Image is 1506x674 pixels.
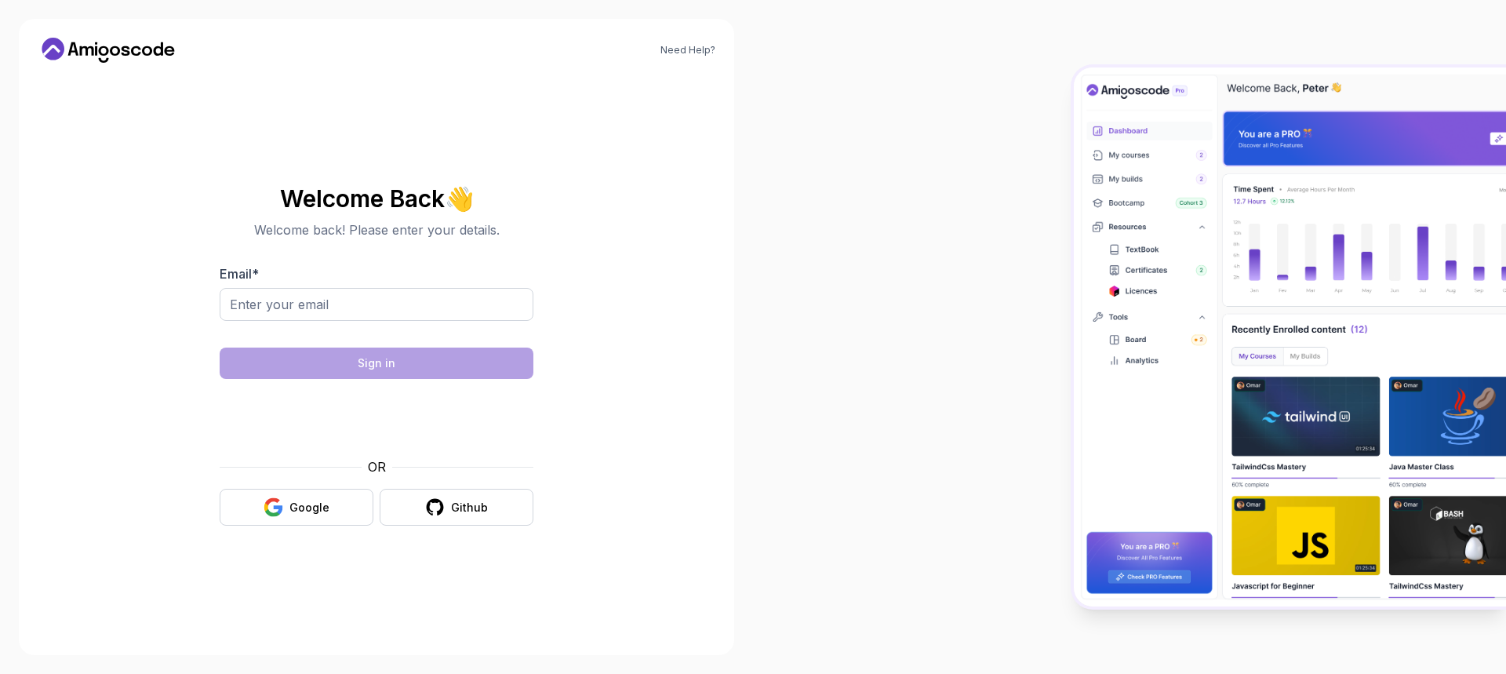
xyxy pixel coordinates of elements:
[442,180,479,217] span: 👋
[220,266,259,282] label: Email *
[289,500,329,516] div: Google
[220,288,533,321] input: Enter your email
[660,44,715,56] a: Need Help?
[380,489,533,526] button: Github
[38,38,179,63] a: Home link
[220,186,533,211] h2: Welcome Back
[220,348,533,379] button: Sign in
[220,220,533,239] p: Welcome back! Please enter your details.
[451,500,488,516] div: Github
[220,489,373,526] button: Google
[1074,67,1506,607] img: Amigoscode Dashboard
[258,388,495,448] iframe: Widget containing checkbox for hCaptcha security challenge
[358,355,395,371] div: Sign in
[368,457,386,476] p: OR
